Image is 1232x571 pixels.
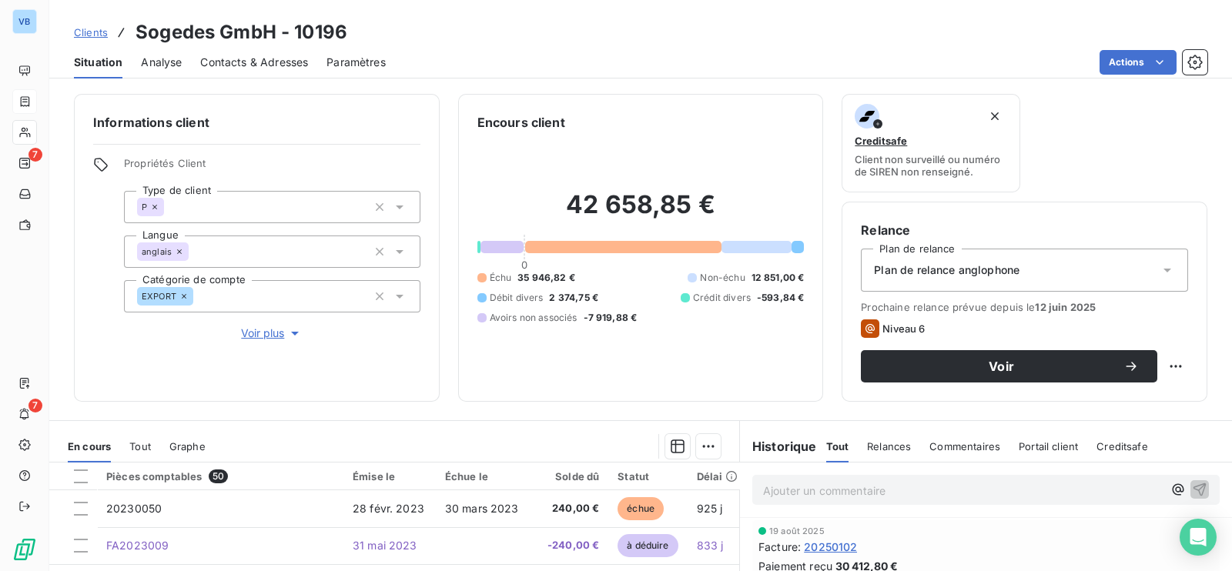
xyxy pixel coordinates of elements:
[124,157,420,179] span: Propriétés Client
[861,350,1157,382] button: Voir
[769,526,825,536] span: 19 août 2025
[693,291,751,305] span: Crédit divers
[74,55,122,70] span: Situation
[353,502,424,515] span: 28 févr. 2023
[241,326,303,341] span: Voir plus
[193,289,206,303] input: Ajouter une valeur
[757,291,804,305] span: -593,84 €
[549,291,598,305] span: 2 374,75 €
[855,153,1006,178] span: Client non surveillé ou numéro de SIREN non renseigné.
[697,502,723,515] span: 925 j
[1180,519,1217,556] div: Open Intercom Messenger
[521,259,527,271] span: 0
[517,271,575,285] span: 35 946,82 €
[129,440,151,452] span: Tout
[1096,440,1148,452] span: Creditsafe
[477,189,805,235] h2: 42 658,85 €
[804,539,857,555] span: 20250102
[758,539,801,555] span: Facture :
[445,470,519,483] div: Échue le
[68,440,111,452] span: En cours
[169,440,206,452] span: Graphe
[618,534,678,557] span: à déduire
[164,200,176,214] input: Ajouter une valeur
[700,271,745,285] span: Non-échu
[697,539,724,552] span: 833 j
[28,399,42,412] span: 7
[200,55,308,70] span: Contacts & Adresses
[106,469,334,483] div: Pièces comptables
[584,311,638,325] span: -7 919,88 €
[12,9,37,34] div: VB
[752,271,805,285] span: 12 851,00 €
[618,497,664,520] span: échue
[490,311,577,325] span: Avoirs non associés
[882,322,925,335] span: Niveau 6
[106,539,169,552] span: FA2023009
[124,325,420,342] button: Voir plus
[74,25,108,40] a: Clients
[855,135,907,147] span: Creditsafe
[136,18,347,46] h3: Sogedes GmbH - 10196
[537,538,600,553] span: -240,00 €
[141,55,182,70] span: Analyse
[1100,50,1177,75] button: Actions
[142,202,147,212] span: P
[842,94,1019,192] button: CreditsafeClient non surveillé ou numéro de SIREN non renseigné.
[93,113,420,132] h6: Informations client
[12,537,37,562] img: Logo LeanPay
[826,440,849,452] span: Tout
[929,440,1000,452] span: Commentaires
[1035,301,1096,313] span: 12 juin 2025
[353,539,417,552] span: 31 mai 2023
[490,271,512,285] span: Échu
[490,291,544,305] span: Débit divers
[445,502,519,515] span: 30 mars 2023
[106,502,162,515] span: 20230050
[142,247,172,256] span: anglais
[861,301,1188,313] span: Prochaine relance prévue depuis le
[209,469,228,483] span: 50
[867,440,911,452] span: Relances
[326,55,386,70] span: Paramètres
[697,470,738,483] div: Délai
[189,245,201,259] input: Ajouter une valeur
[879,360,1123,372] span: Voir
[353,470,427,483] div: Émise le
[537,501,600,516] span: 240,00 €
[477,113,565,132] h6: Encours client
[740,437,817,456] h6: Historique
[618,470,678,483] div: Statut
[537,470,600,483] div: Solde dû
[861,221,1188,239] h6: Relance
[142,292,176,301] span: EXPORT
[1019,440,1078,452] span: Portail client
[74,26,108,38] span: Clients
[28,148,42,162] span: 7
[874,262,1019,278] span: Plan de relance anglophone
